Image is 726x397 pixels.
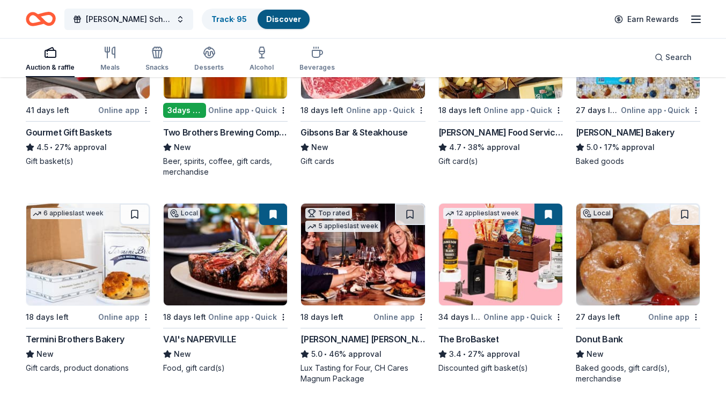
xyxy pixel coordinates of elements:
a: Image for Cooper's Hawk Winery and RestaurantsTop rated5 applieslast week18 days leftOnline app[P... [300,203,425,384]
div: Desserts [194,63,224,72]
div: Local [168,208,200,219]
div: Baked goods, gift card(s), merchandise [576,363,700,384]
div: 17% approval [576,141,700,154]
div: 46% approval [300,348,425,361]
button: Auction & raffle [26,42,75,77]
a: Home [26,6,56,32]
button: Alcohol [250,42,274,77]
div: Online app Quick [208,103,288,117]
div: Donut Bank [576,333,623,346]
span: • [251,106,253,115]
span: 4.5 [36,141,48,154]
div: Online app Quick [483,310,563,324]
div: Beer, spirits, coffee, gift cards, merchandise [163,156,288,177]
div: Snacks [145,63,168,72]
a: Image for The BroBasket12 applieslast week34 days leftOnline app•QuickThe BroBasket3.4•27% approv... [438,203,563,373]
div: Top rated [305,208,352,219]
span: • [251,313,253,321]
button: Track· 95Discover [202,9,311,30]
div: Beverages [299,63,335,72]
span: 4.7 [449,141,461,154]
div: 27 days left [576,311,620,324]
span: New [36,348,54,361]
span: • [526,313,529,321]
div: The BroBasket [438,333,499,346]
div: Baked goods [576,156,700,167]
div: 41 days left [26,104,69,117]
a: Image for Donut BankLocal27 days leftOnline appDonut BankNewBaked goods, gift card(s), merchandise [576,203,700,384]
span: [PERSON_NAME] Scholarship Fundraiser [86,13,172,26]
span: New [174,141,191,154]
div: Gift cards, product donations [26,363,150,373]
div: 27 days left [576,104,619,117]
span: 3.4 [449,348,461,361]
span: • [526,106,529,115]
div: VAI's NAPERVILLE [163,333,236,346]
div: Lux Tasting for Four, CH Cares Magnum Package [300,363,425,384]
div: Gift basket(s) [26,156,150,167]
div: 12 applies last week [443,208,521,219]
div: Local [581,208,613,219]
div: 27% approval [438,348,563,361]
button: Search [646,47,700,68]
button: Meals [100,42,120,77]
div: Online app [648,310,700,324]
div: 18 days left [300,311,343,324]
div: [PERSON_NAME] Food Service Store [438,126,563,139]
div: 18 days left [26,311,69,324]
div: Online app Quick [483,103,563,117]
span: Search [665,51,692,64]
span: New [586,348,604,361]
div: Online app [98,310,150,324]
div: 38% approval [438,141,563,154]
div: Online app [98,103,150,117]
div: Meals [100,63,120,72]
div: Online app [373,310,426,324]
div: Online app Quick [621,103,700,117]
div: Alcohol [250,63,274,72]
div: 6 applies last week [31,208,106,219]
div: Gift cards [300,156,425,167]
span: • [389,106,391,115]
div: Termini Brothers Bakery [26,333,124,346]
div: Gourmet Gift Baskets [26,126,112,139]
img: Image for VAI's NAPERVILLE [164,204,287,305]
img: Image for Cooper's Hawk Winery and Restaurants [301,204,424,305]
span: • [664,106,666,115]
div: 18 days left [163,311,206,324]
div: Two Brothers Brewing Company [163,126,288,139]
a: Image for Termini Brothers Bakery6 applieslast week18 days leftOnline appTermini Brothers BakeryN... [26,203,150,373]
span: New [311,141,328,154]
a: Earn Rewards [608,10,685,29]
div: 27% approval [26,141,150,154]
span: 5.0 [311,348,322,361]
span: New [174,348,191,361]
span: • [50,143,53,152]
a: Image for VAI's NAPERVILLELocal18 days leftOnline app•QuickVAI's NAPERVILLENewFood, gift card(s) [163,203,288,373]
button: [PERSON_NAME] Scholarship Fundraiser [64,9,193,30]
img: Image for Donut Bank [576,204,700,305]
span: • [463,350,466,358]
button: Snacks [145,42,168,77]
span: • [463,143,466,152]
div: Online app Quick [346,103,426,117]
div: [PERSON_NAME] [PERSON_NAME] Winery and Restaurants [300,333,425,346]
div: Food, gift card(s) [163,363,288,373]
div: 18 days left [300,104,343,117]
button: Desserts [194,42,224,77]
a: Track· 95 [211,14,247,24]
div: 5 applies last week [305,221,380,232]
div: Online app Quick [208,310,288,324]
div: Gibsons Bar & Steakhouse [300,126,407,139]
div: 3 days left [163,103,206,118]
div: 34 days left [438,311,481,324]
img: Image for The BroBasket [439,204,562,305]
span: • [325,350,327,358]
div: Gift card(s) [438,156,563,167]
button: Beverages [299,42,335,77]
span: • [599,143,602,152]
div: Discounted gift basket(s) [438,363,563,373]
img: Image for Termini Brothers Bakery [26,204,150,305]
div: Auction & raffle [26,63,75,72]
div: 18 days left [438,104,481,117]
